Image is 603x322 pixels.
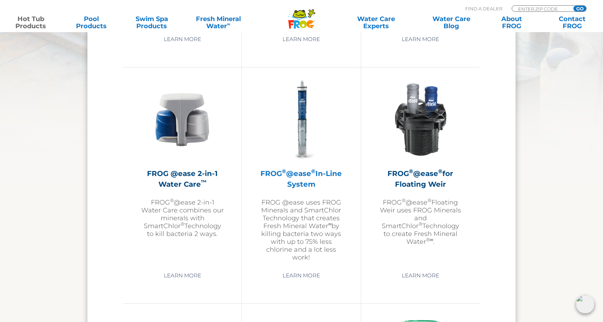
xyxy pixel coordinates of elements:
h2: FROG @ease for Floating Weir [379,168,462,190]
a: Learn More [274,269,328,282]
a: Learn More [274,33,328,46]
sup: ∞ [328,221,332,227]
sup: ∞ [430,237,434,242]
a: Hot TubProducts [7,15,54,30]
img: InLineWeir_Front_High_inserting-v2-300x300.png [379,78,462,161]
sup: ® [282,168,286,175]
p: Find A Dealer [465,5,502,12]
input: GO [573,6,586,11]
a: FROG @ease 2-in-1 Water Care™FROG®@ease 2-in-1 Water Care combines our minerals with SmartChlor®T... [141,78,224,264]
a: Swim SpaProducts [128,15,175,30]
sup: ® [311,168,315,175]
input: Zip Code Form [517,6,566,12]
sup: ® [402,197,406,203]
a: Learn More [156,269,209,282]
sup: ® [409,168,413,175]
img: inline-system-300x300.png [260,78,343,161]
p: FROG @ease Floating Weir uses FROG Minerals and SmartChlor Technology to create Fresh Mineral Wat... [379,198,462,246]
a: FROG®@ease®In-Line SystemFROG @ease uses FROG Minerals and SmartChlor Technology that creates Fre... [260,78,343,264]
sup: ® [170,197,174,203]
sup: ® [438,168,442,175]
img: @ease-2-in-1-Holder-v2-300x300.png [141,78,224,161]
sup: ® [426,237,430,242]
sup: ® [427,197,431,203]
a: Learn More [394,269,447,282]
a: AboutFROG [488,15,535,30]
p: FROG @ease uses FROG Minerals and SmartChlor Technology that creates Fresh Mineral Water by killi... [260,198,343,261]
a: Water CareBlog [428,15,475,30]
a: Learn More [394,33,447,46]
sup: ® [181,221,184,227]
sup: ™ [201,178,207,185]
img: openIcon [576,295,594,313]
a: ContactFROG [549,15,596,30]
a: FROG®@ease®for Floating WeirFROG®@ease®Floating Weir uses FROG Minerals and SmartChlor®Technology... [379,78,462,264]
h2: FROG @ease 2-in-1 Water Care [141,168,224,190]
h2: FROG @ease In-Line System [260,168,343,190]
a: Water CareExperts [338,15,414,30]
p: FROG @ease 2-in-1 Water Care combines our minerals with SmartChlor Technology to kill bacteria 2 ... [141,198,224,238]
a: Fresh MineralWater∞ [189,15,248,30]
a: PoolProducts [68,15,115,30]
sup: ∞ [227,21,230,27]
a: Learn More [156,33,209,46]
sup: ® [419,221,422,227]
